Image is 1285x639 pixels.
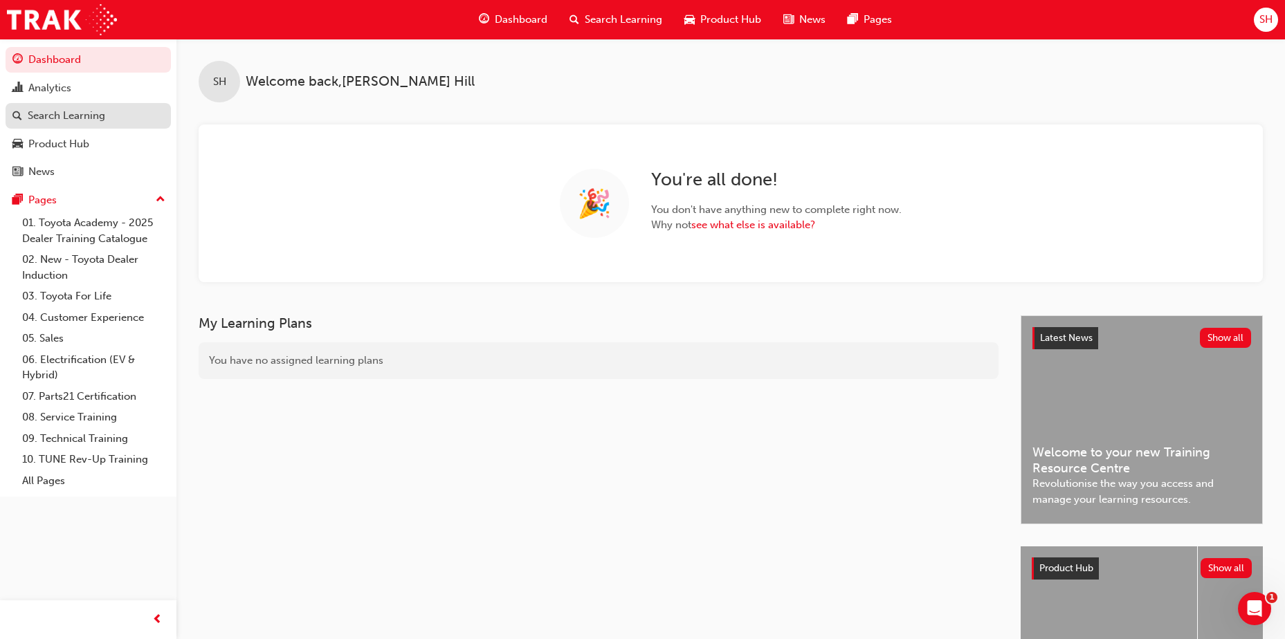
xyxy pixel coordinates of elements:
[1021,315,1263,524] a: Latest NewsShow allWelcome to your new Training Resource CentreRevolutionise the way you access a...
[468,6,558,34] a: guage-iconDashboard
[12,138,23,151] span: car-icon
[17,286,171,307] a: 03. Toyota For Life
[6,159,171,185] a: News
[28,136,89,152] div: Product Hub
[569,11,579,28] span: search-icon
[7,4,117,35] img: Trak
[651,169,902,191] h2: You ' re all done!
[17,249,171,286] a: 02. New - Toyota Dealer Induction
[1266,592,1277,603] span: 1
[848,11,858,28] span: pages-icon
[17,449,171,470] a: 10. TUNE Rev-Up Training
[6,131,171,157] a: Product Hub
[1238,592,1271,625] iframe: Intercom live chat
[1259,12,1273,28] span: SH
[799,12,826,28] span: News
[700,12,761,28] span: Product Hub
[17,386,171,407] a: 07. Parts21 Certification
[1201,558,1252,578] button: Show all
[17,428,171,450] a: 09. Technical Training
[28,108,105,124] div: Search Learning
[1254,8,1278,32] button: SH
[558,6,673,34] a: search-iconSearch Learning
[585,12,662,28] span: Search Learning
[684,11,695,28] span: car-icon
[6,44,171,187] button: DashboardAnalyticsSearch LearningProduct HubNews
[6,47,171,73] a: Dashboard
[199,342,999,379] div: You have no assigned learning plans
[246,74,475,90] span: Welcome back , [PERSON_NAME] Hill
[6,187,171,213] button: Pages
[213,74,226,90] span: SH
[673,6,772,34] a: car-iconProduct Hub
[6,75,171,101] a: Analytics
[1040,332,1093,344] span: Latest News
[17,307,171,328] a: 04. Customer Experience
[864,12,892,28] span: Pages
[691,219,815,231] a: see what else is available?
[152,611,163,629] span: prev-icon
[1200,328,1252,348] button: Show all
[1032,557,1252,580] a: Product HubShow all
[1039,562,1093,574] span: Product Hub
[17,407,171,428] a: 08. Service Training
[28,80,71,96] div: Analytics
[12,110,22,122] span: search-icon
[772,6,837,34] a: news-iconNews
[17,328,171,349] a: 05. Sales
[495,12,547,28] span: Dashboard
[28,192,57,208] div: Pages
[12,194,23,207] span: pages-icon
[156,191,165,209] span: up-icon
[1032,445,1251,476] span: Welcome to your new Training Resource Centre
[12,166,23,178] span: news-icon
[479,11,489,28] span: guage-icon
[1032,476,1251,507] span: Revolutionise the way you access and manage your learning resources.
[1032,327,1251,349] a: Latest NewsShow all
[651,217,902,233] span: Why not
[577,196,612,212] span: 🎉
[837,6,903,34] a: pages-iconPages
[783,11,794,28] span: news-icon
[199,315,999,331] h3: My Learning Plans
[651,202,902,218] span: You don ' t have anything new to complete right now.
[17,349,171,386] a: 06. Electrification (EV & Hybrid)
[28,164,55,180] div: News
[12,82,23,95] span: chart-icon
[17,212,171,249] a: 01. Toyota Academy - 2025 Dealer Training Catalogue
[12,54,23,66] span: guage-icon
[17,470,171,492] a: All Pages
[6,103,171,129] a: Search Learning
